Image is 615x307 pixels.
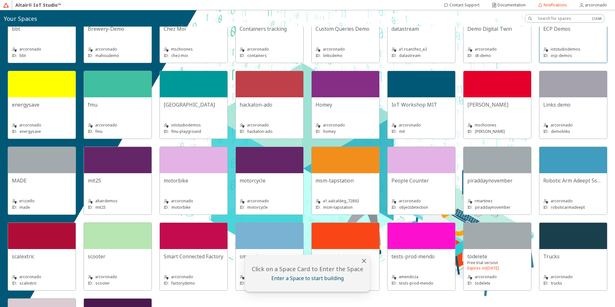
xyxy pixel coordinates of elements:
[543,253,603,260] unity-typography: Trucks
[316,46,375,53] unity-typography: arcoronado
[467,198,527,204] unity-typography: rmartinez
[164,280,169,286] p: ID:
[467,101,527,108] unity-typography: [PERSON_NAME]
[399,129,405,134] p: mit
[467,122,527,128] unity-typography: mschoones
[391,25,451,32] unity-typography: datastream
[164,101,224,108] unity-typography: [GEOGRAPHIC_DATA]
[467,25,527,32] unity-typography: Demo Digital Twin
[95,129,102,134] p: fmu
[12,129,17,134] p: ID:
[467,53,472,58] p: ID:
[164,177,224,184] unity-typography: motorbike
[316,177,375,184] unity-typography: msm-tapstation
[12,53,17,58] p: ID:
[12,177,72,184] unity-typography: MADE
[391,205,397,210] p: ID:
[20,129,41,134] p: energysave
[12,101,72,108] unity-typography: energysave
[164,46,224,53] unity-typography: mschoones
[543,101,603,108] unity-typography: Links demo
[20,205,30,210] p: made
[543,25,603,32] unity-typography: ECP Demos
[12,253,72,260] unity-typography: scalextric
[316,53,321,58] p: ID:
[12,205,17,210] p: ID:
[240,177,299,184] unity-typography: motorcycle
[164,53,169,58] p: ID:
[88,253,148,260] unity-typography: scooter
[475,53,491,58] p: dt-demo
[88,274,148,280] unity-typography: arcoronado
[12,46,72,53] unity-typography: arcoronado
[399,205,428,210] p: objectdetection
[316,101,375,108] unity-typography: Homey
[543,122,603,128] unity-typography: arcoronado
[240,253,299,260] unity-typography: smartcity
[240,205,245,210] p: ID:
[543,274,603,280] unity-typography: arcoronado
[164,122,224,128] unity-typography: iotstudiodemos
[12,25,72,32] unity-typography: bbt
[391,280,397,286] p: ID:
[467,177,527,184] unity-typography: piraddaynovember
[240,198,299,204] unity-typography: arcoronado
[88,205,93,210] p: ID:
[391,274,451,280] unity-typography: amendoza
[88,25,148,32] unity-typography: Brewery-Demo
[240,274,299,280] unity-typography: arcoronado
[467,46,527,53] unity-typography: arcoronado
[164,198,224,204] unity-typography: arcoronado
[391,198,451,204] unity-typography: arcoronado
[551,53,572,58] p: ecp-demos
[95,280,110,286] p: scooter
[12,122,72,128] unity-typography: arcoronado
[323,53,342,58] p: linksdemo
[316,205,321,210] p: ID:
[467,265,527,271] unity-typography: Expires on [DATE]
[391,101,451,108] unity-typography: IoT Workshop MIT
[467,129,472,134] p: ID:
[323,205,353,210] p: msm-tapstation
[12,274,72,280] unity-typography: arcoronado
[543,53,548,58] p: ID:
[467,253,527,260] unity-typography: todelete
[399,280,433,286] p: tests-prod-mendo
[543,198,603,204] unity-typography: arcoronado
[88,46,148,53] unity-typography: arcoronado
[240,129,245,134] p: ID:
[164,25,224,32] unity-typography: Chez Moi
[240,101,299,108] unity-typography: hackaton-ado
[164,253,224,260] unity-typography: Smart Connected Factory
[240,122,299,128] unity-typography: arcoronado
[391,53,397,58] p: ID:
[95,53,119,58] p: mahoudemo
[467,280,472,286] p: ID:
[551,205,585,210] p: roboticarmadeept
[171,53,188,58] p: chez-moi
[475,280,490,286] p: todelete
[543,46,603,53] unity-typography: iotstudiodemos
[247,205,268,210] p: motorcycle
[88,177,148,184] unity-typography: mit25
[171,280,195,286] p: factorydemo
[88,53,93,58] p: ID:
[88,101,148,108] unity-typography: fmu
[240,53,245,58] p: ID:
[88,198,148,204] unity-typography: altairdemos
[164,129,169,134] p: ID:
[20,280,37,286] p: scalextric
[247,129,273,134] p: hackaton-ado
[20,53,26,58] p: bbt
[171,129,201,134] p: fmu-playground
[467,274,527,280] unity-typography: arcoronado
[391,253,451,260] unity-typography: tests-prod-mendo
[316,253,375,260] unity-typography: space-cadets
[316,122,375,128] unity-typography: arcoronado
[316,129,321,134] p: ID:
[12,198,72,204] unity-typography: erizzello
[551,280,562,286] p: trucks
[316,25,375,32] unity-typography: Custom Queries Demo
[12,280,17,286] p: ID:
[391,129,397,134] p: ID:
